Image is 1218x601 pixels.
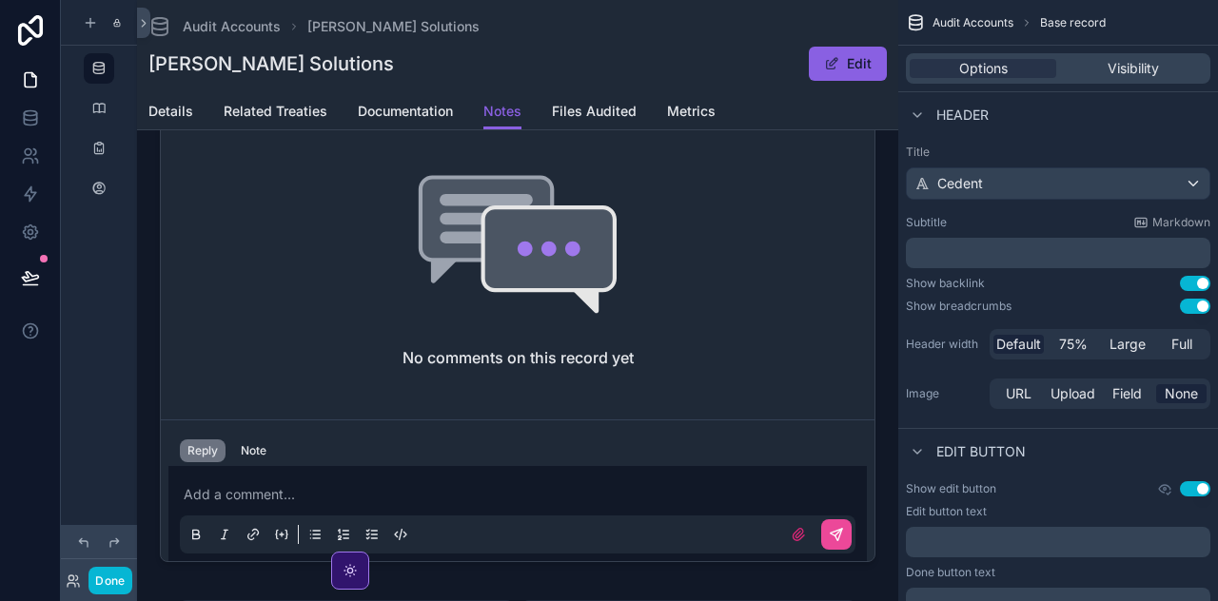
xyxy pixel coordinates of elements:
span: Metrics [667,102,716,121]
label: Header width [906,337,982,352]
div: Show breadcrumbs [906,299,1012,314]
h1: [PERSON_NAME] Solutions [148,50,394,77]
span: Full [1171,335,1192,354]
span: Related Treaties [224,102,327,121]
span: Files Audited [552,102,637,121]
span: Large [1110,335,1146,354]
span: 75% [1059,335,1088,354]
span: Audit Accounts [183,17,281,36]
a: Details [148,94,193,132]
span: Base record [1040,15,1106,30]
button: Done [88,567,131,594]
span: Documentation [358,102,453,121]
span: Header [936,106,989,125]
a: Audit Accounts [148,15,281,38]
span: None [1165,384,1198,403]
span: URL [1006,384,1031,403]
label: Show edit button [906,481,996,496]
div: scrollable content [906,238,1210,268]
button: Edit [809,47,887,81]
span: Cedent [937,174,983,193]
div: Show backlink [906,276,985,291]
label: Done button text [906,565,995,580]
label: Subtitle [906,215,947,230]
span: Notes [483,102,521,121]
label: Edit button text [906,504,987,519]
span: Details [148,102,193,121]
span: Edit button [936,442,1026,461]
span: Upload [1051,384,1095,403]
span: Field [1112,384,1142,403]
a: Notes [483,94,521,130]
span: Visibility [1108,59,1159,78]
a: Metrics [667,94,716,132]
div: scrollable content [906,527,1210,557]
span: Markdown [1152,215,1210,230]
label: Image [906,386,982,401]
a: Files Audited [552,94,637,132]
a: Markdown [1133,215,1210,230]
label: Title [906,145,1210,160]
a: Documentation [358,94,453,132]
a: Related Treaties [224,94,327,132]
a: [PERSON_NAME] Solutions [307,17,480,36]
span: Options [959,59,1008,78]
button: Cedent [906,167,1210,200]
span: Default [996,335,1041,354]
span: Audit Accounts [933,15,1013,30]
